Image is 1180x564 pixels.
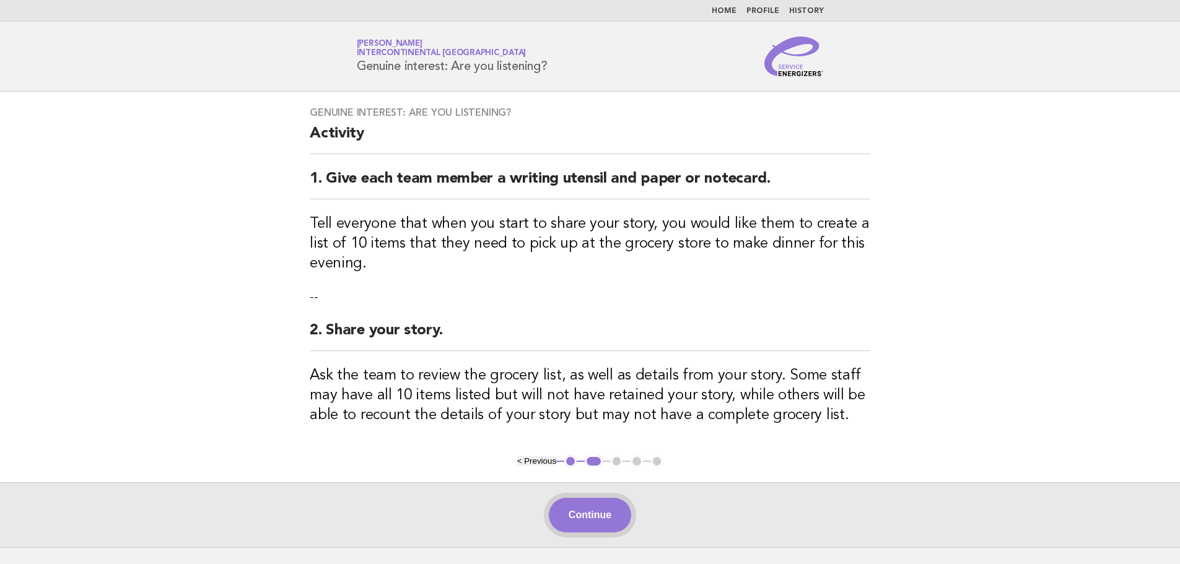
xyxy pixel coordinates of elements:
[564,455,577,467] button: 1
[357,40,548,72] h1: Genuine interest: Are you listening?
[310,289,870,306] p: --
[357,50,527,58] span: InterContinental [GEOGRAPHIC_DATA]
[310,106,870,119] h3: Genuine interest: Are you listening?
[764,37,824,76] img: Service Energizers
[310,321,870,351] h2: 2. Share your story.
[310,169,870,199] h2: 1. Give each team member a writing utensil and paper or notecard.
[357,40,527,57] a: [PERSON_NAME]InterContinental [GEOGRAPHIC_DATA]
[310,124,870,154] h2: Activity
[746,7,779,15] a: Profile
[310,366,870,425] h3: Ask the team to review the grocery list, as well as details from your story. Some staff may have ...
[789,7,824,15] a: History
[712,7,736,15] a: Home
[517,456,556,466] button: < Previous
[549,498,631,532] button: Continue
[310,214,870,274] h3: Tell everyone that when you start to share your story, you would like them to create a list of 10...
[585,455,603,467] button: 2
